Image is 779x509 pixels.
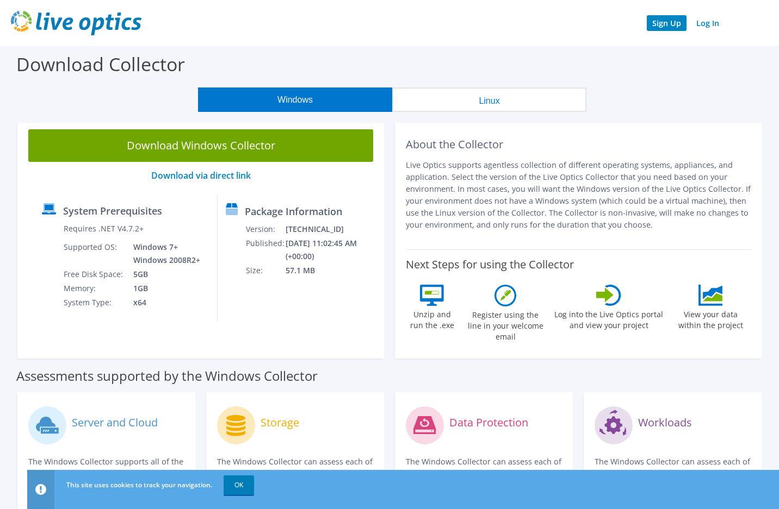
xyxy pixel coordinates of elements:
p: The Windows Collector can assess each of the following storage systems. [217,456,373,480]
label: Data Protection [449,417,528,428]
a: Download Windows Collector [28,129,373,162]
td: Published: [245,236,285,263]
label: Requires .NET V4.7.2+ [64,223,144,234]
label: Download Collector [16,52,185,77]
label: View your data within the project [671,306,750,331]
p: The Windows Collector supports all of the Live Optics compute and cloud assessments. [28,456,184,492]
td: 1GB [125,281,202,296]
label: System Prerequisites [63,205,162,216]
label: Storage [261,417,299,428]
td: Free Disk Space: [63,267,125,281]
p: The Windows Collector can assess each of the following applications. [595,456,751,480]
a: Log In [691,15,725,31]
img: live_optics_svg.svg [11,11,141,35]
label: Next Steps for using the Collector [406,258,574,271]
label: Workloads [638,417,692,428]
label: Unzip and run the .exe [407,306,457,331]
td: 57.1 MB [285,263,379,278]
p: The Windows Collector can assess each of the following DPS applications. [406,456,562,480]
button: Windows [198,87,392,112]
td: System Type: [63,296,125,310]
a: Download via direct link [151,169,251,181]
td: Version: [245,222,285,236]
td: Size: [245,263,285,278]
label: Server and Cloud [72,417,158,428]
td: 5GB [125,267,202,281]
span: This site uses cookies to track your navigation. [66,480,212,489]
td: Memory: [63,281,125,296]
td: [TECHNICAL_ID] [285,222,379,236]
td: Supported OS: [63,240,125,267]
a: OK [224,475,254,495]
label: Register using the line in your welcome email [465,306,546,342]
label: Assessments supported by the Windows Collector [16,370,318,381]
td: Windows 7+ Windows 2008R2+ [125,240,202,267]
label: Log into the Live Optics portal and view your project [554,306,664,331]
h2: About the Collector [406,138,751,151]
a: Sign Up [647,15,687,31]
td: x64 [125,296,202,310]
label: Package Information [245,206,342,217]
td: [DATE] 11:02:45 AM (+00:00) [285,236,379,263]
button: Linux [392,87,586,112]
p: Live Optics supports agentless collection of different operating systems, appliances, and applica... [406,159,751,231]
